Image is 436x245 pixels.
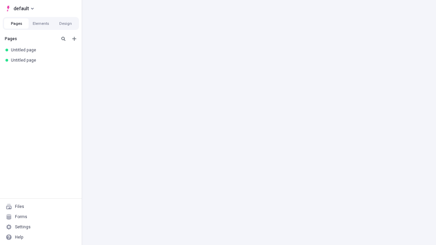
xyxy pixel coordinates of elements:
[14,4,29,13] span: default
[11,58,74,63] div: Untitled page
[53,18,78,29] button: Design
[15,204,24,209] div: Files
[4,18,29,29] button: Pages
[70,35,78,43] button: Add new
[29,18,53,29] button: Elements
[15,234,24,240] div: Help
[15,214,27,219] div: Forms
[5,36,57,42] div: Pages
[15,224,31,230] div: Settings
[11,47,74,53] div: Untitled page
[3,3,36,14] button: Select site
